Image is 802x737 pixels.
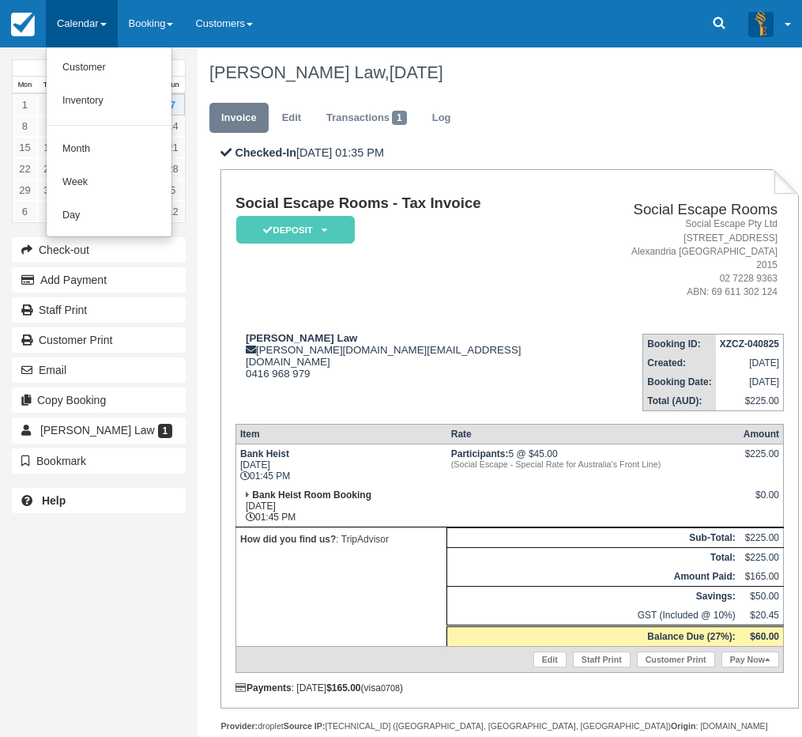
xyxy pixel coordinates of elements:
[13,115,37,137] a: 8
[740,587,784,607] td: $50.00
[235,215,349,244] a: Deposit
[744,489,779,513] div: $0.00
[47,133,171,166] a: Month
[160,180,185,201] a: 5
[750,631,779,642] strong: $60.00
[12,297,186,323] a: Staff Print
[220,145,798,161] p: [DATE] 01:35 PM
[235,444,446,486] td: [DATE] 01:45 PM
[13,94,37,115] a: 1
[671,721,695,731] strong: Origin
[40,424,155,437] span: [PERSON_NAME] Law
[721,652,779,667] a: Pay Now
[11,13,35,36] img: checkfront-main-nav-mini-logo.png
[46,47,172,237] ul: Calendar
[716,353,784,372] td: [DATE]
[12,488,186,513] a: Help
[740,425,784,444] th: Amount
[451,448,509,459] strong: Participants
[160,115,185,137] a: 14
[47,199,171,232] a: Day
[209,103,269,134] a: Invoice
[240,531,442,547] p: : TripAdvisor
[12,387,186,413] button: Copy Booking
[533,652,567,667] a: Edit
[447,587,740,607] th: Savings:
[13,77,37,94] th: Mon
[637,652,715,667] a: Customer Print
[643,353,716,372] th: Created:
[13,158,37,180] a: 22
[716,372,784,391] td: [DATE]
[235,682,292,694] strong: Payments
[270,103,313,134] a: Edit
[740,567,784,587] td: $165.00
[12,357,186,383] button: Email
[220,721,258,731] strong: Provider:
[447,567,740,587] th: Amount Paid:
[47,85,171,118] a: Inventory
[447,528,740,548] th: Sub-Total:
[12,448,186,474] button: Bookmark
[12,267,186,293] button: Add Payment
[573,652,631,667] a: Staff Print
[160,94,185,115] a: 7
[643,372,716,391] th: Booking Date:
[720,338,779,350] strong: XZCZ-040825
[252,489,371,501] strong: Bank Heist Room Booking
[326,682,360,694] strong: $165.00
[447,606,740,626] td: GST (Included @ 10%)
[235,425,446,444] th: Item
[235,195,602,212] h1: Social Escape Rooms - Tax Invoice
[447,444,740,486] td: 5 @ $45.00
[158,424,173,438] span: 1
[447,626,740,647] th: Balance Due (27%):
[740,528,784,548] td: $225.00
[608,202,778,218] h2: Social Escape Rooms
[236,216,355,244] em: Deposit
[235,146,296,159] b: Checked-In
[160,201,185,222] a: 12
[37,201,62,222] a: 7
[608,217,778,299] address: Social Escape Pty Ltd [STREET_ADDRESS] Alexandria [GEOGRAPHIC_DATA] 2015 02 7228 9363 ABN: 69 611...
[37,158,62,180] a: 23
[392,111,407,125] span: 1
[160,137,185,158] a: 21
[47,51,171,85] a: Customer
[420,103,463,134] a: Log
[447,425,740,444] th: Rate
[246,332,357,344] strong: [PERSON_NAME] Law
[235,332,602,380] div: [PERSON_NAME][DOMAIN_NAME][EMAIL_ADDRESS][DOMAIN_NAME] 0416 968 979
[240,448,289,459] strong: Bank Heist
[47,166,171,199] a: Week
[240,534,336,545] strong: How did you find us?
[381,683,400,693] small: 0708
[13,137,37,158] a: 15
[716,391,784,411] td: $225.00
[12,237,186,263] button: Check-out
[235,486,446,527] td: [DATE] 01:45 PM
[748,11,774,36] img: A3
[37,115,62,137] a: 9
[209,63,787,82] h1: [PERSON_NAME] Law,
[13,180,37,201] a: 29
[160,158,185,180] a: 28
[390,62,443,82] span: [DATE]
[284,721,326,731] strong: Source IP:
[37,77,62,94] th: Tue
[37,137,62,158] a: 16
[235,682,784,694] div: : [DATE] (visa )
[12,418,186,443] a: [PERSON_NAME] Law 1
[643,334,716,354] th: Booking ID:
[744,448,779,472] div: $225.00
[37,180,62,201] a: 30
[42,494,66,507] b: Help
[740,548,784,568] td: $225.00
[12,327,186,353] a: Customer Print
[314,103,419,134] a: Transactions1
[13,201,37,222] a: 6
[451,459,736,469] em: (Social Escape - Special Rate for Australia's Front Line)
[160,77,185,94] th: Sun
[643,391,716,411] th: Total (AUD):
[220,720,798,732] div: droplet [TECHNICAL_ID] ([GEOGRAPHIC_DATA], [GEOGRAPHIC_DATA], [GEOGRAPHIC_DATA]) : [DOMAIN_NAME]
